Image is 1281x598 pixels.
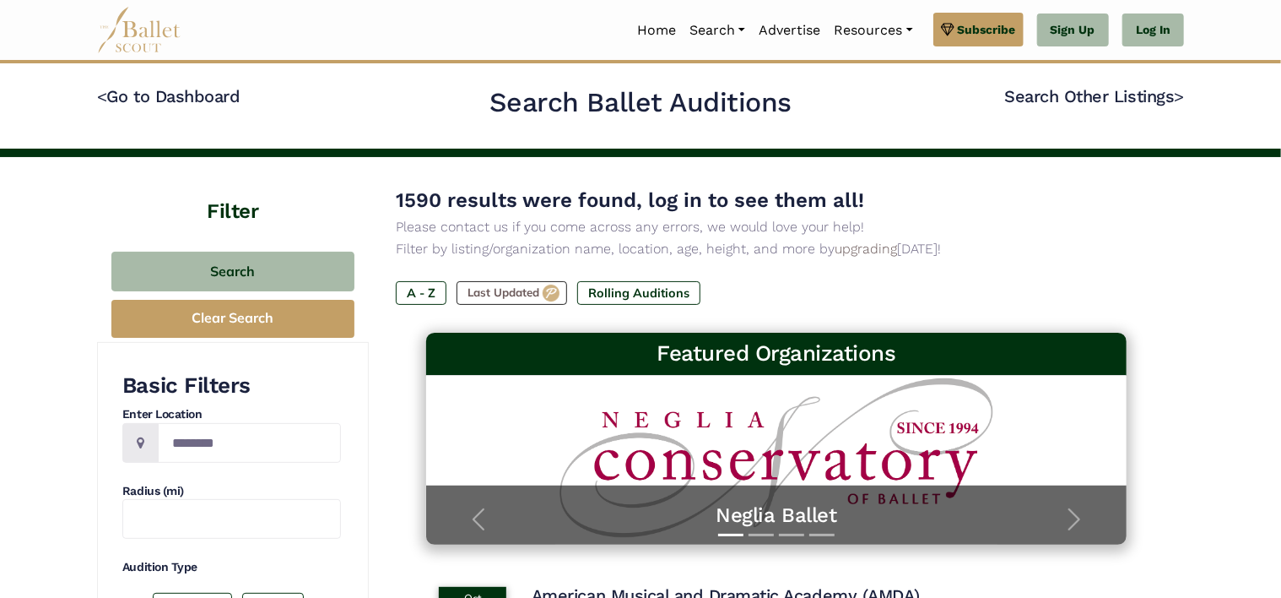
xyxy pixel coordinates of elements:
[396,281,446,305] label: A - Z
[718,525,743,545] button: Slide 1
[396,216,1157,238] p: Please contact us if you come across any errors, we would love your help!
[1174,85,1184,106] code: >
[443,503,1110,529] a: Neglia Ballet
[97,86,240,106] a: <Go to Dashboard
[941,20,954,39] img: gem.svg
[630,13,683,48] a: Home
[779,525,804,545] button: Slide 3
[577,281,700,305] label: Rolling Auditions
[835,241,897,257] a: upgrading
[158,423,341,463] input: Location
[97,157,369,226] h4: Filter
[97,85,107,106] code: <
[122,406,341,423] h4: Enter Location
[1122,14,1184,47] a: Log In
[396,238,1157,260] p: Filter by listing/organization name, location, age, height, and more by [DATE]!
[1005,86,1184,106] a: Search Other Listings>
[749,525,774,545] button: Slide 2
[122,483,341,500] h4: Radius (mi)
[122,372,341,400] h3: Basic Filters
[752,13,827,48] a: Advertise
[827,13,919,48] a: Resources
[122,559,341,576] h4: Audition Type
[111,252,354,291] button: Search
[489,85,792,121] h2: Search Ballet Auditions
[440,340,1113,368] h3: Featured Organizations
[457,281,567,305] label: Last Updated
[1037,14,1109,47] a: Sign Up
[396,188,864,212] span: 1590 results were found, log in to see them all!
[683,13,752,48] a: Search
[809,525,835,545] button: Slide 4
[958,20,1016,39] span: Subscribe
[933,13,1024,46] a: Subscribe
[111,300,354,338] button: Clear Search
